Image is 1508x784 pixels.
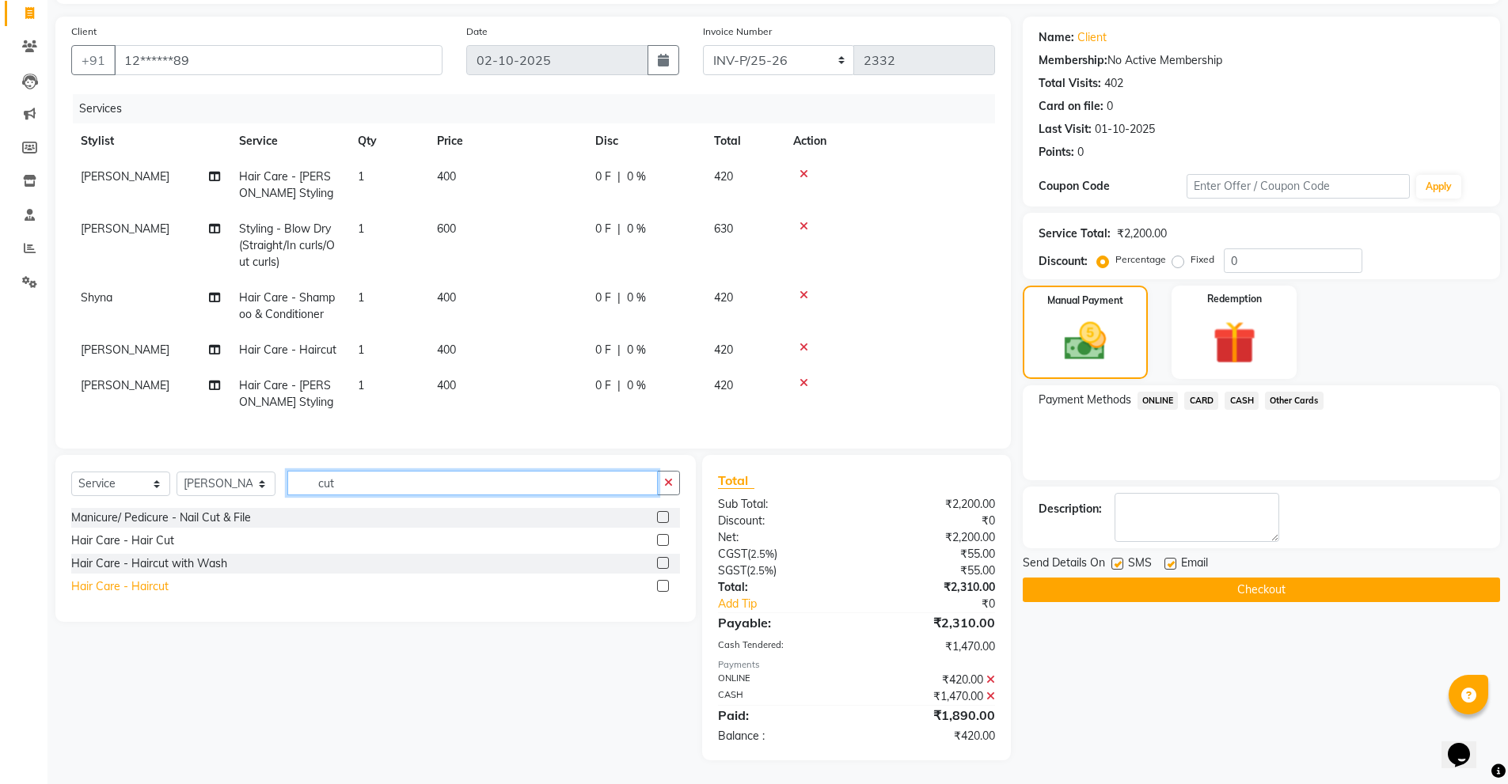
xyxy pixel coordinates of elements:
[348,123,427,159] th: Qty
[114,45,443,75] input: Search by Name/Mobile/Email/Code
[857,579,1007,596] div: ₹2,310.00
[857,688,1007,705] div: ₹1,470.00
[706,579,857,596] div: Total:
[358,290,364,305] span: 1
[857,562,1007,579] div: ₹55.00
[882,596,1007,612] div: ₹0
[706,688,857,705] div: CASH
[1184,392,1218,410] span: CARD
[1039,121,1092,138] div: Last Visit:
[1039,392,1131,408] span: Payment Methods
[1039,75,1101,92] div: Total Visits:
[857,706,1007,725] div: ₹1,890.00
[714,343,733,357] span: 420
[466,25,488,39] label: Date
[627,377,646,394] span: 0 %
[71,578,169,595] div: Hair Care - Haircut
[239,343,336,357] span: Hair Care - Haircut
[617,221,621,237] span: |
[706,596,881,612] a: Add Tip
[857,529,1007,546] div: ₹2,200.00
[358,378,364,392] span: 1
[81,343,169,357] span: [PERSON_NAME]
[81,169,169,184] span: [PERSON_NAME]
[1104,75,1123,92] div: 402
[358,343,364,357] span: 1
[239,222,335,269] span: Styling - Blow Dry (Straight/In curls/Out curls)
[71,25,97,39] label: Client
[1181,555,1208,574] span: Email
[71,509,251,526] div: Manicure/ Pedicure - Nail Cut & File
[718,563,746,578] span: SGST
[1077,144,1084,161] div: 0
[1199,316,1270,369] img: _gift.svg
[1039,225,1111,242] div: Service Total:
[706,496,857,513] div: Sub Total:
[595,221,611,237] span: 0 F
[1051,317,1119,365] img: _cash.svg
[705,123,784,159] th: Total
[617,169,621,185] span: |
[1128,555,1152,574] span: SMS
[230,123,348,159] th: Service
[706,638,857,655] div: Cash Tendered:
[706,529,857,546] div: Net:
[706,672,857,688] div: ONLINE
[1107,98,1113,115] div: 0
[1265,392,1324,410] span: Other Cards
[437,343,456,357] span: 400
[1187,174,1410,199] input: Enter Offer / Coupon Code
[627,169,646,185] span: 0 %
[1039,29,1074,46] div: Name:
[617,290,621,306] span: |
[71,123,230,159] th: Stylist
[1416,175,1461,199] button: Apply
[1023,578,1500,602] button: Checkout
[595,342,611,358] span: 0 F
[857,638,1007,655] div: ₹1,470.00
[437,222,456,236] span: 600
[784,123,995,159] th: Action
[706,546,857,562] div: ( )
[1138,392,1179,410] span: ONLINE
[358,222,364,236] span: 1
[1023,555,1105,574] span: Send Details On
[1047,294,1123,308] label: Manual Payment
[437,169,456,184] span: 400
[857,513,1007,529] div: ₹0
[1039,52,1107,69] div: Membership:
[714,222,733,236] span: 630
[239,169,333,200] span: Hair Care - [PERSON_NAME] Styling
[857,613,1007,632] div: ₹2,310.00
[750,547,774,560] span: 2.5%
[857,496,1007,513] div: ₹2,200.00
[81,222,169,236] span: [PERSON_NAME]
[706,513,857,529] div: Discount:
[287,471,658,495] input: Search or Scan
[1039,501,1102,517] div: Description:
[706,706,857,725] div: Paid:
[1207,292,1262,306] label: Redemption
[595,377,611,394] span: 0 F
[706,562,857,579] div: ( )
[1191,252,1214,267] label: Fixed
[714,290,733,305] span: 420
[71,555,227,572] div: Hair Care - Haircut with Wash
[1442,721,1492,768] iframe: chat widget
[706,613,857,632] div: Payable:
[627,342,646,358] span: 0 %
[617,377,621,394] span: |
[358,169,364,184] span: 1
[1039,52,1484,69] div: No Active Membership
[1095,121,1155,138] div: 01-10-2025
[1039,144,1074,161] div: Points:
[718,547,747,561] span: CGST
[239,290,335,321] span: Hair Care - Shampoo & Conditioner
[239,378,333,409] span: Hair Care - [PERSON_NAME] Styling
[73,94,1007,123] div: Services
[1077,29,1107,46] a: Client
[1117,225,1167,242] div: ₹2,200.00
[1039,253,1088,270] div: Discount:
[1115,252,1166,267] label: Percentage
[627,221,646,237] span: 0 %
